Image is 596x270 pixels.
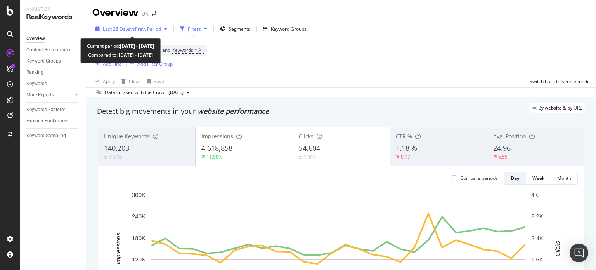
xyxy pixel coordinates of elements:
div: Keywords [26,80,47,88]
div: Clear [129,78,140,85]
span: All [198,45,204,56]
span: 24.96 [493,143,511,153]
div: Add Filter Group [137,61,173,67]
a: Overview [26,35,80,43]
div: Month [557,175,571,181]
span: CTR % [396,132,412,140]
b: [DATE] - [DATE] [118,52,153,58]
div: More Reports [26,91,54,99]
text: Impressions [115,233,121,264]
div: Compare periods [460,175,498,181]
span: Avg. Position [493,132,526,140]
text: 2.4K [531,235,543,241]
span: Keywords [172,47,193,53]
div: Overview [26,35,45,43]
div: RealKeywords [26,13,80,22]
div: Apply [103,78,115,85]
b: [DATE] - [DATE] [120,43,154,49]
text: 3.2K [531,213,543,219]
button: Month [551,172,578,185]
a: Keywords Explorer [26,106,80,114]
div: Keywords Explorer [26,106,65,114]
div: Data crossed with the Crawl [105,89,165,96]
button: Day [504,172,526,185]
text: 300K [132,192,146,198]
span: 54,604 [299,143,320,153]
button: Keyword Groups [260,23,310,35]
a: Keywords [26,80,80,88]
text: Clicks [554,240,561,256]
div: Ranking [26,68,43,77]
a: Content Performance [26,46,80,54]
button: Save [144,75,164,87]
button: Segments [217,23,253,35]
span: Impressions [201,132,233,140]
img: Equal [104,156,107,159]
img: Equal [299,156,302,159]
span: 140,203 [104,143,129,153]
button: [DATE] [165,88,193,97]
div: Keyword Groups [271,26,307,32]
span: Clicks [299,132,314,140]
div: Keyword Groups [26,57,61,65]
button: Clear [118,75,140,87]
text: 120K [132,256,146,263]
text: 240K [132,213,146,219]
button: Add Filter [92,59,123,68]
span: Segments [229,26,250,32]
div: Overview [92,6,139,19]
a: More Reports [26,91,73,99]
button: Apply [92,75,115,87]
span: and [162,47,170,53]
button: Last 28 DaysvsPrev. Period [92,23,170,35]
a: Ranking [26,68,80,77]
div: arrow-right-arrow-left [152,11,156,16]
div: Week [532,175,544,181]
a: Explorer Bookmarks [26,117,80,125]
span: Unique Keywords [104,132,150,140]
button: Add Filter Group [127,59,173,68]
div: Keyword Sampling [26,132,66,140]
div: Filters [188,26,201,32]
div: 11.58% [206,153,222,160]
button: Week [526,172,551,185]
div: 0.17 [401,153,410,160]
span: vs Prev. Period [130,26,161,32]
a: Keyword Groups [26,57,80,65]
div: UK [142,10,149,17]
div: Current period: [87,42,154,51]
text: 4K [531,192,538,198]
div: 4.06% [109,154,122,160]
button: Switch back to Simple mode [527,75,590,87]
div: legacy label [529,103,585,113]
div: Compared to: [88,51,153,59]
span: = [194,47,197,53]
span: By website & by URL [538,106,582,110]
span: 4,618,858 [201,143,232,153]
a: Keyword Sampling [26,132,80,140]
div: Add Filter [103,61,123,67]
div: 6.55 [498,153,508,160]
div: Content Performance [26,46,71,54]
div: Explorer Bookmarks [26,117,68,125]
div: Open Intercom Messenger [570,244,588,262]
span: 2025 Aug. 30th [168,89,184,96]
div: Switch back to Simple mode [530,78,590,85]
text: 180K [132,235,146,241]
div: Save [154,78,164,85]
div: Analytics [26,6,80,13]
span: 1.18 % [396,143,417,153]
text: 1.6K [531,256,543,263]
button: Filters [177,23,210,35]
div: Day [511,175,520,181]
span: Last 28 Days [103,26,130,32]
div: 2.86% [303,154,317,160]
